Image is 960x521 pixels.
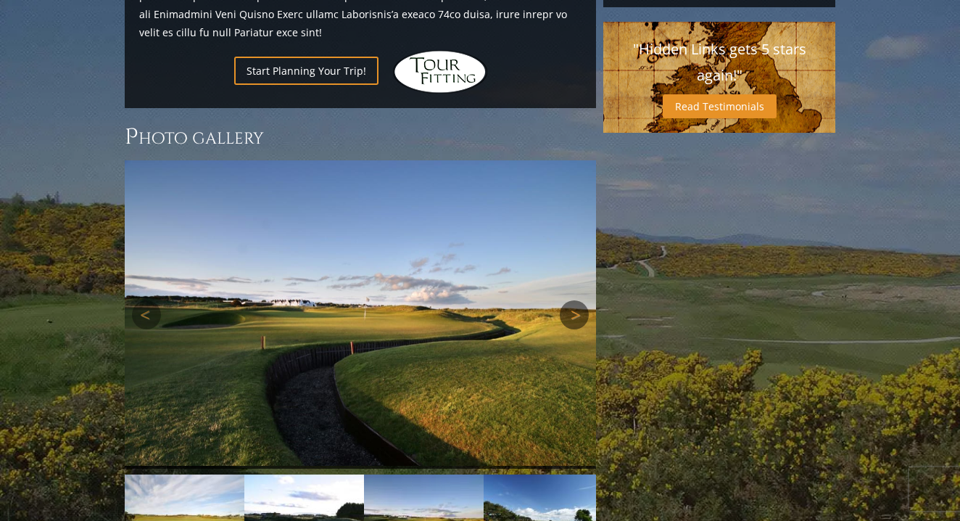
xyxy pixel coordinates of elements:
a: Previous [132,300,161,329]
h3: Photo Gallery [125,123,596,152]
p: "Hidden Links gets 5 stars again!" [618,36,821,89]
img: Hidden Links [393,50,487,94]
a: Next [560,300,589,329]
a: Read Testimonials [663,94,777,118]
a: Start Planning Your Trip! [234,57,378,85]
